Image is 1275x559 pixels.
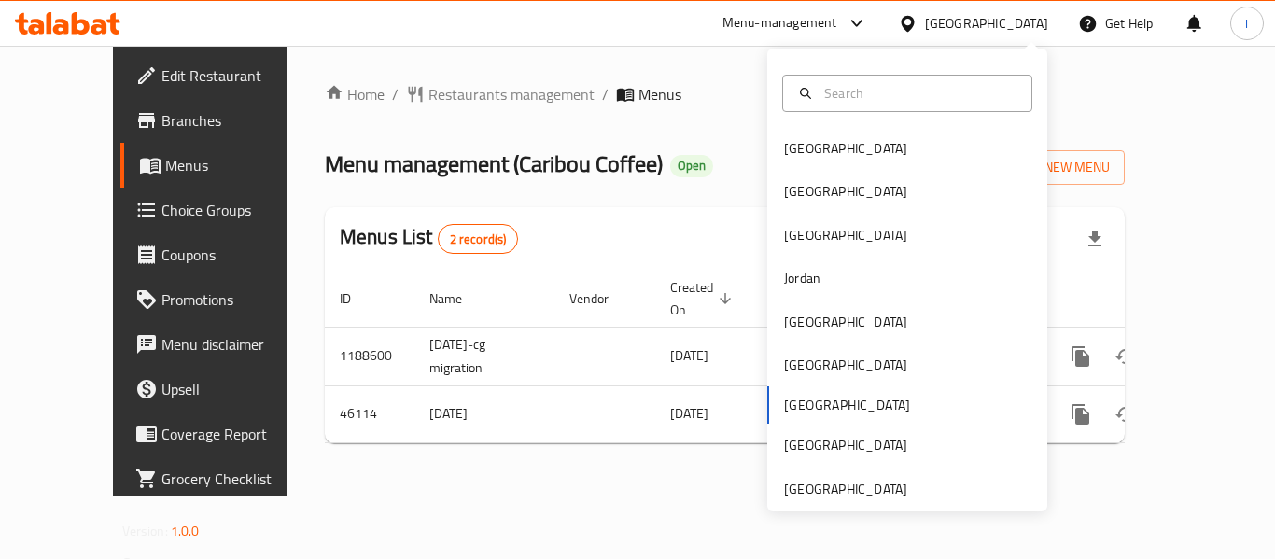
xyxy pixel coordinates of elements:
div: [GEOGRAPHIC_DATA] [925,13,1048,34]
div: [GEOGRAPHIC_DATA] [784,181,907,202]
span: [DATE] [670,343,708,368]
span: 2 record(s) [439,231,518,248]
button: Change Status [1103,392,1148,437]
span: Name [429,287,486,310]
td: 1188600 [325,327,414,385]
li: / [392,83,399,105]
span: Coverage Report [161,423,311,445]
div: Menu-management [722,12,837,35]
button: more [1058,392,1103,437]
span: [DATE] [670,401,708,426]
span: Choice Groups [161,199,311,221]
span: Restaurants management [428,83,595,105]
span: Version: [122,519,168,543]
a: Choice Groups [120,188,326,232]
a: Upsell [120,367,326,412]
span: Menus [638,83,681,105]
span: Grocery Checklist [161,468,311,490]
div: Open [670,155,713,177]
a: Home [325,83,385,105]
input: Search [817,83,1020,104]
a: Restaurants management [406,83,595,105]
div: [GEOGRAPHIC_DATA] [784,479,907,499]
a: Coupons [120,232,326,277]
button: more [1058,334,1103,379]
div: [GEOGRAPHIC_DATA] [784,435,907,455]
span: Menu disclaimer [161,333,311,356]
div: Jordan [784,268,820,288]
a: Coverage Report [120,412,326,456]
div: [GEOGRAPHIC_DATA] [784,355,907,375]
span: Add New Menu [995,156,1110,179]
button: Add New Menu [980,150,1125,185]
span: 1.0.0 [171,519,200,543]
h2: Menus List [340,223,518,254]
td: [DATE]-cg migration [414,327,554,385]
a: Promotions [120,277,326,322]
span: Open [670,158,713,174]
span: Vendor [569,287,633,310]
span: Edit Restaurant [161,64,311,87]
div: [GEOGRAPHIC_DATA] [784,225,907,245]
span: Menu management ( Caribou Coffee ) [325,143,663,185]
div: [GEOGRAPHIC_DATA] [784,138,907,159]
span: Upsell [161,378,311,400]
td: 46114 [325,385,414,442]
nav: breadcrumb [325,83,1125,105]
span: Created On [670,276,737,321]
span: Coupons [161,244,311,266]
span: Menus [165,154,311,176]
li: / [602,83,609,105]
a: Branches [120,98,326,143]
a: Menu disclaimer [120,322,326,367]
a: Grocery Checklist [120,456,326,501]
button: Change Status [1103,334,1148,379]
div: [GEOGRAPHIC_DATA] [784,312,907,332]
a: Edit Restaurant [120,53,326,98]
span: Branches [161,109,311,132]
a: Menus [120,143,326,188]
td: [DATE] [414,385,554,442]
span: i [1245,13,1248,34]
div: Export file [1072,217,1117,261]
span: Promotions [161,288,311,311]
span: ID [340,287,375,310]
